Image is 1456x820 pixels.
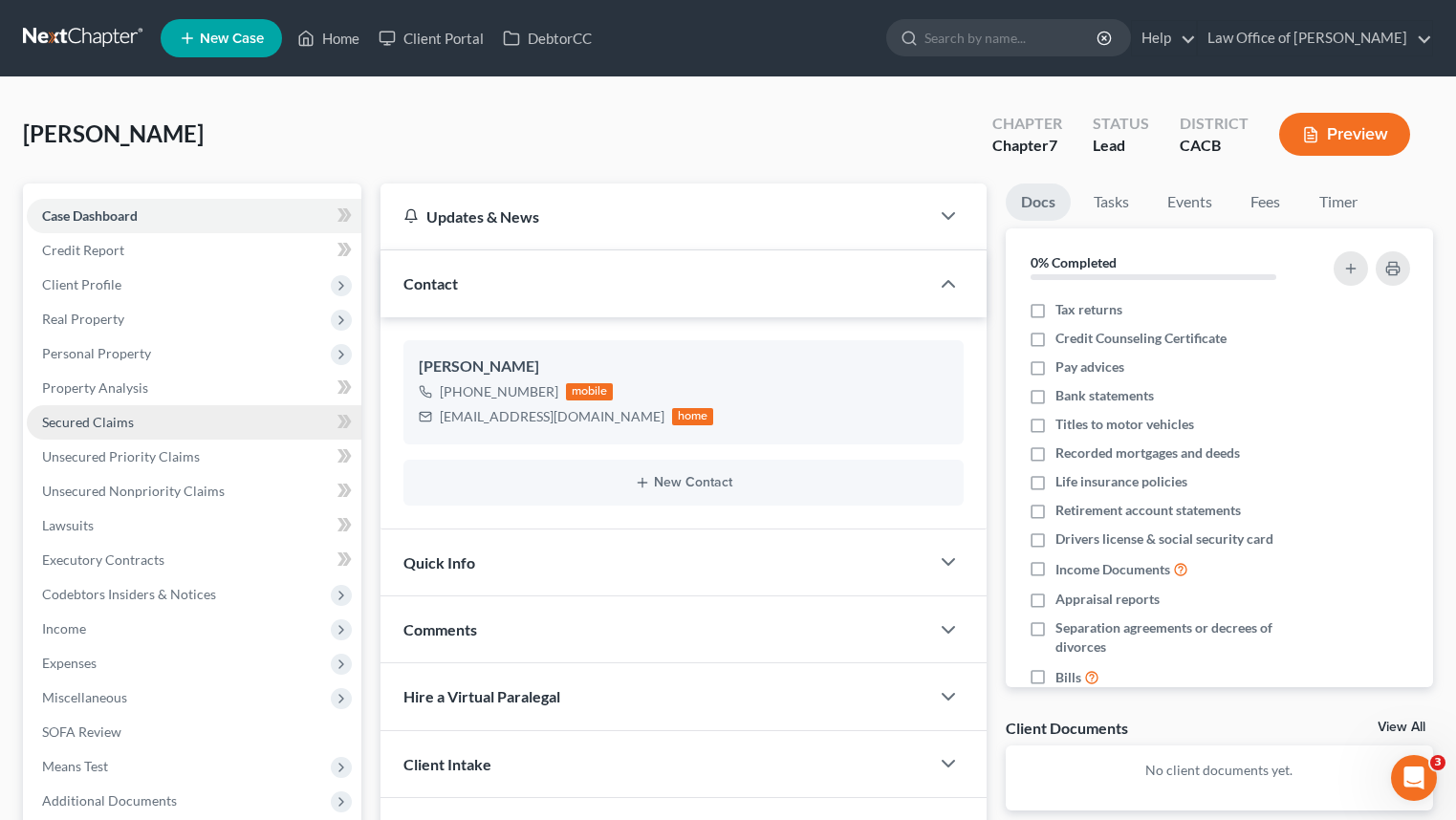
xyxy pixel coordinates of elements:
[440,382,558,401] div: [PHONE_NUMBER]
[1304,183,1373,221] a: Timer
[23,119,204,147] span: [PERSON_NAME]
[1279,113,1410,156] button: Preview
[1152,183,1228,221] a: Events
[42,379,148,396] span: Property Analysis
[27,508,361,543] a: Lawsuits
[1055,668,1081,687] span: Bills
[369,21,493,55] a: Client Portal
[1180,113,1249,135] div: District
[42,414,134,430] span: Secured Claims
[1055,560,1170,579] span: Income Documents
[403,620,477,638] span: Comments
[27,199,361,233] a: Case Dashboard
[1049,136,1057,154] span: 7
[1235,183,1296,221] a: Fees
[1055,618,1310,657] span: Separation agreements or decrees of divorces
[27,474,361,508] a: Unsecured Nonpriority Claims
[403,206,906,227] div: Updates & News
[1180,135,1249,157] div: CACB
[1055,386,1154,405] span: Bank statements
[1055,329,1227,348] span: Credit Counseling Certificate
[1132,21,1196,55] a: Help
[27,543,361,577] a: Executory Contracts
[440,407,664,426] div: [EMAIL_ADDRESS][DOMAIN_NAME]
[403,274,458,292] span: Contact
[1031,254,1117,270] strong: 0% Completed
[27,233,361,268] a: Credit Report
[42,242,124,258] span: Credit Report
[1391,755,1437,801] iframe: Intercom live chat
[27,440,361,474] a: Unsecured Priority Claims
[566,383,614,400] div: mobile
[288,21,369,55] a: Home
[42,448,200,464] span: Unsecured Priority Claims
[1006,718,1128,738] div: Client Documents
[1055,472,1187,491] span: Life insurance policies
[403,687,560,705] span: Hire a Virtual Paralegal
[42,586,216,602] span: Codebtors Insiders & Notices
[42,311,124,327] span: Real Property
[924,20,1099,55] input: Search by name...
[42,276,121,292] span: Client Profile
[1055,443,1240,463] span: Recorded mortgages and deeds
[1093,113,1149,135] div: Status
[419,356,948,378] div: [PERSON_NAME]
[672,408,714,425] div: home
[403,553,475,572] span: Quick Info
[42,689,127,705] span: Miscellaneous
[42,792,177,809] span: Additional Documents
[1055,300,1122,319] span: Tax returns
[27,715,361,749] a: SOFA Review
[992,135,1062,157] div: Chapter
[1430,755,1445,770] span: 3
[42,551,164,568] span: Executory Contracts
[42,345,151,361] span: Personal Property
[27,371,361,405] a: Property Analysis
[200,32,264,46] span: New Case
[42,483,225,499] span: Unsecured Nonpriority Claims
[1378,721,1425,734] a: View All
[1055,415,1194,434] span: Titles to motor vehicles
[1055,501,1241,520] span: Retirement account statements
[403,755,491,773] span: Client Intake
[1078,183,1144,221] a: Tasks
[419,475,948,490] button: New Contact
[1198,21,1432,55] a: Law Office of [PERSON_NAME]
[992,113,1062,135] div: Chapter
[1055,590,1160,609] span: Appraisal reports
[1055,357,1124,377] span: Pay advices
[42,723,121,740] span: SOFA Review
[42,207,138,224] span: Case Dashboard
[42,517,94,533] span: Lawsuits
[42,620,86,637] span: Income
[1006,183,1071,221] a: Docs
[1055,529,1273,549] span: Drivers license & social security card
[42,758,108,774] span: Means Test
[1093,135,1149,157] div: Lead
[27,405,361,440] a: Secured Claims
[42,655,97,671] span: Expenses
[1021,761,1418,780] p: No client documents yet.
[493,21,601,55] a: DebtorCC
